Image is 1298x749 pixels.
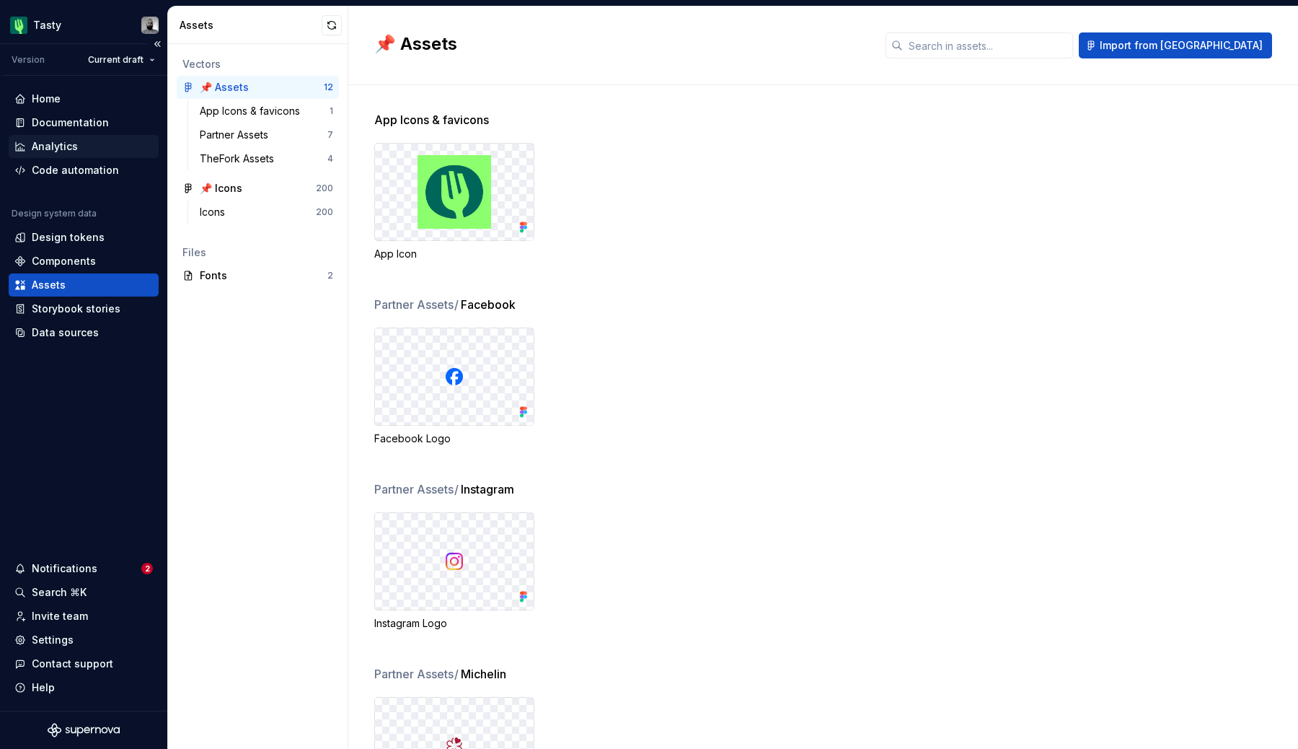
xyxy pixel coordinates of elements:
[147,34,167,54] button: Collapse sidebar
[9,605,159,628] a: Invite team
[194,201,339,224] a: Icons200
[9,159,159,182] a: Code automation
[374,665,459,683] span: Partner Assets
[32,302,120,316] div: Storybook stories
[9,581,159,604] button: Search ⌘K
[32,92,61,106] div: Home
[461,665,506,683] span: Michelin
[454,667,459,681] span: /
[9,628,159,652] a: Settings
[9,226,159,249] a: Design tokens
[9,676,159,699] button: Help
[9,111,159,134] a: Documentation
[9,652,159,675] button: Contact support
[454,297,459,312] span: /
[32,561,97,576] div: Notifications
[32,585,87,600] div: Search ⌘K
[454,482,459,496] span: /
[374,616,534,631] div: Instagram Logo
[9,297,159,320] a: Storybook stories
[194,100,339,123] a: App Icons & favicons1
[32,657,113,671] div: Contact support
[48,723,120,737] svg: Supernova Logo
[316,206,333,218] div: 200
[324,82,333,93] div: 12
[177,264,339,287] a: Fonts2
[9,321,159,344] a: Data sources
[194,147,339,170] a: TheFork Assets4
[182,57,333,71] div: Vectors
[327,129,333,141] div: 7
[200,205,231,219] div: Icons
[88,54,144,66] span: Current draft
[374,247,534,261] div: App Icon
[32,278,66,292] div: Assets
[1100,38,1263,53] span: Import from [GEOGRAPHIC_DATA]
[1079,32,1272,58] button: Import from [GEOGRAPHIC_DATA]
[374,111,489,128] span: App Icons & favicons
[200,80,249,95] div: 📌 Assets
[12,54,45,66] div: Version
[32,254,96,268] div: Components
[461,296,516,313] span: Facebook
[32,163,119,178] div: Code automation
[182,245,333,260] div: Files
[903,32,1073,58] input: Search in assets...
[461,481,514,498] span: Instagram
[374,432,534,446] div: Facebook Logo
[194,123,339,146] a: Partner Assets7
[374,296,459,313] span: Partner Assets
[9,250,159,273] a: Components
[200,128,274,142] div: Partner Assets
[9,557,159,580] button: Notifications2
[330,105,333,117] div: 1
[200,152,280,166] div: TheFork Assets
[327,153,333,165] div: 4
[32,139,78,154] div: Analytics
[9,273,159,297] a: Assets
[32,609,88,623] div: Invite team
[200,268,327,283] div: Fonts
[81,50,162,70] button: Current draft
[32,325,99,340] div: Data sources
[141,563,153,574] span: 2
[374,481,459,498] span: Partner Assets
[180,18,322,32] div: Assets
[32,230,105,245] div: Design tokens
[10,17,27,34] img: 5a785b6b-c473-494b-9ba3-bffaf73304c7.png
[33,18,61,32] div: Tasty
[32,680,55,695] div: Help
[141,17,159,34] img: Julien Riveron
[12,208,97,219] div: Design system data
[32,115,109,130] div: Documentation
[9,135,159,158] a: Analytics
[316,183,333,194] div: 200
[3,9,164,40] button: TastyJulien Riveron
[200,181,242,196] div: 📌 Icons
[200,104,306,118] div: App Icons & favicons
[177,76,339,99] a: 📌 Assets12
[374,32,868,56] h2: 📌 Assets
[9,87,159,110] a: Home
[32,633,74,647] div: Settings
[327,270,333,281] div: 2
[177,177,339,200] a: 📌 Icons200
